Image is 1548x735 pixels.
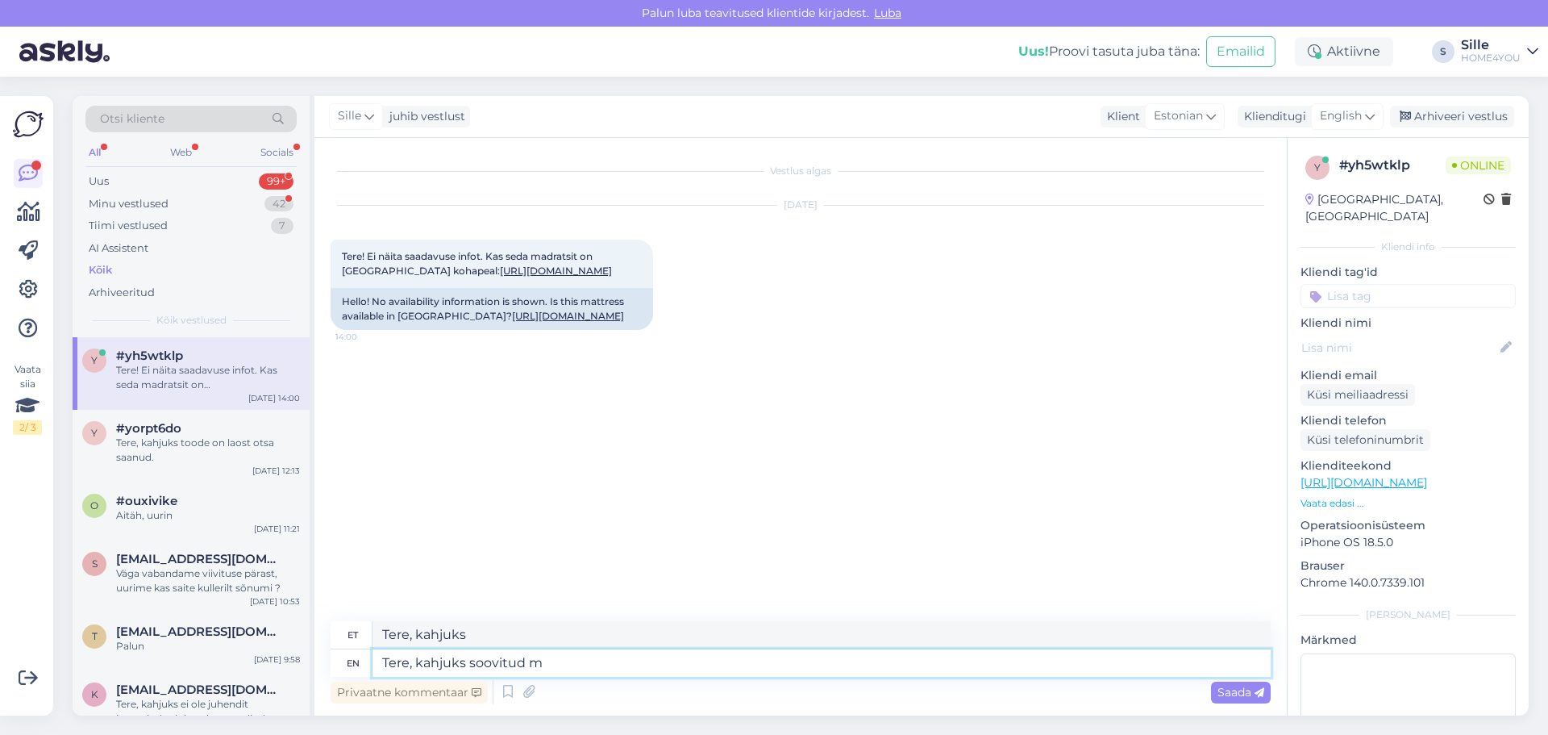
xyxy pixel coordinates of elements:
[1300,315,1516,332] p: Kliendi nimi
[335,331,396,343] span: 14:00
[331,288,653,330] div: Hello! No availability information is shown. Is this mattress available in [GEOGRAPHIC_DATA]?
[85,142,104,163] div: All
[869,6,906,20] span: Luba
[372,649,1271,677] textarea: Tere, kahjuks soovitud
[512,310,624,322] a: [URL][DOMAIN_NAME]
[13,420,42,435] div: 2 / 3
[156,313,227,328] span: Kõik vestlused
[257,142,297,163] div: Socials
[1018,42,1200,61] div: Proovi tasuta juba täna:
[264,196,293,212] div: 42
[116,421,181,436] span: #yorpt6do
[89,240,148,257] div: AI Assistent
[1320,107,1362,125] span: English
[1300,574,1516,591] p: Chrome 140.0.7339.101
[1300,429,1430,451] div: Küsi telefoninumbrit
[89,218,168,234] div: Tiimi vestlused
[116,494,177,508] span: #ouxivike
[89,173,109,190] div: Uus
[116,436,300,465] div: Tere, kahjuks toode on laost otsa saanud.
[1300,558,1516,574] p: Brauser
[1300,264,1516,281] p: Kliendi tag'id
[1432,40,1454,63] div: S
[1305,191,1483,225] div: [GEOGRAPHIC_DATA], [GEOGRAPHIC_DATA]
[250,595,300,608] div: [DATE] 10:53
[1339,156,1446,175] div: # yh5wtklp
[1154,107,1203,125] span: Estonian
[1217,685,1264,700] span: Saada
[92,558,98,570] span: s
[1300,384,1415,406] div: Küsi meiliaadressi
[259,173,293,190] div: 99+
[1301,339,1497,357] input: Lisa nimi
[92,630,98,642] span: t
[91,354,98,366] span: y
[116,349,183,363] span: #yh5wtklp
[1461,52,1521,65] div: HOME4YOU
[1390,106,1514,127] div: Arhiveeri vestlus
[116,508,300,523] div: Aitäh, uurin
[347,649,360,677] div: en
[331,198,1271,212] div: [DATE]
[1300,496,1516,511] p: Vaata edasi ...
[90,499,98,512] span: o
[1300,517,1516,534] p: Operatsioonisüsteem
[1300,240,1516,254] div: Kliendi info
[13,362,42,435] div: Vaata siia
[167,142,195,163] div: Web
[248,392,300,404] div: [DATE] 14:00
[254,523,300,535] div: [DATE] 11:21
[13,109,44,140] img: Askly Logo
[116,697,300,726] div: Tere, kahjuks ei ole juhendit jagamiseks, juhend on tavaliselt pakendis.
[91,427,98,439] span: y
[500,265,612,277] a: [URL][DOMAIN_NAME]
[1206,36,1275,67] button: Emailid
[1314,161,1321,173] span: y
[331,682,488,704] div: Privaatne kommentaar
[1295,37,1393,66] div: Aktiivne
[347,621,358,649] div: et
[1461,39,1538,65] a: SilleHOME4YOU
[1300,284,1516,308] input: Lisa tag
[1300,412,1516,429] p: Kliendi telefon
[338,107,361,125] span: Sille
[1300,608,1516,622] div: [PERSON_NAME]
[342,250,612,277] span: Tere! Ei näita saadavuse infot. Kas seda madratsit on [GEOGRAPHIC_DATA] kohapeal:
[1238,108,1306,125] div: Klienditugi
[116,552,284,566] span: sashkon@mail.ru
[116,683,284,697] span: kaiaannus@gmail.com
[1300,367,1516,384] p: Kliendi email
[116,639,300,654] div: Palun
[331,164,1271,178] div: Vestlus algas
[1300,457,1516,474] p: Klienditeekond
[1300,632,1516,649] p: Märkmed
[89,196,169,212] div: Minu vestlused
[91,688,98,700] span: k
[271,218,293,234] div: 7
[372,621,1271,649] textarea: Tere, kahjuks
[254,654,300,666] div: [DATE] 9:58
[116,624,284,639] span: tiinatraks52@hotmail.com
[1300,534,1516,551] p: iPhone OS 18.5.0
[1018,44,1049,59] b: Uus!
[383,108,465,125] div: juhib vestlust
[1446,157,1511,174] span: Online
[116,363,300,392] div: Tere! Ei näita saadavuse infot. Kas seda madratsit on [GEOGRAPHIC_DATA] kohapeal: [URL][DOMAIN_NAME]
[89,285,155,301] div: Arhiveeritud
[1101,108,1140,125] div: Klient
[116,566,300,595] div: Väga vabandame viivituse pärast, uurime kas saite kullerilt sõnumi ?
[100,111,164,127] span: Otsi kliente
[1300,475,1427,490] a: [URL][DOMAIN_NAME]
[89,262,112,278] div: Kõik
[1461,39,1521,52] div: Sille
[252,465,300,477] div: [DATE] 12:13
